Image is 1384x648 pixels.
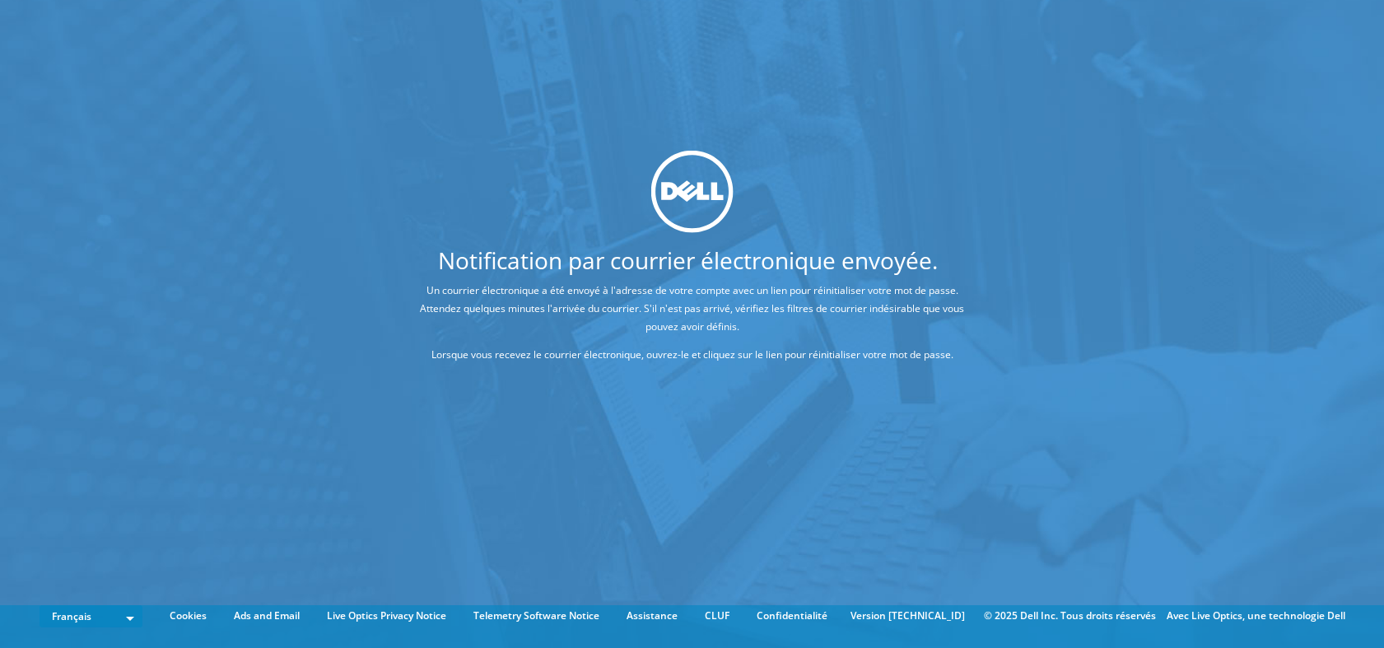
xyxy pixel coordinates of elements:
[614,607,690,625] a: Assistance
[651,150,734,232] img: dell_svg_logo.svg
[842,607,973,625] li: Version [TECHNICAL_ID]
[408,281,976,335] p: Un courrier électronique a été envoyé à l'adresse de votre compte avec un lien pour réinitialiser...
[157,607,219,625] a: Cookies
[221,607,312,625] a: Ads and Email
[692,607,742,625] a: CLUF
[461,607,612,625] a: Telemetry Software Notice
[346,248,1030,271] h1: Notification par courrier électronique envoyée.
[408,345,976,363] p: Lorsque vous recevez le courrier électronique, ouvrez-le et cliquez sur le lien pour réinitialise...
[1167,607,1345,625] li: Avec Live Optics, une technologie Dell
[315,607,459,625] a: Live Optics Privacy Notice
[744,607,840,625] a: Confidentialité
[976,607,1164,625] li: © 2025 Dell Inc. Tous droits réservés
